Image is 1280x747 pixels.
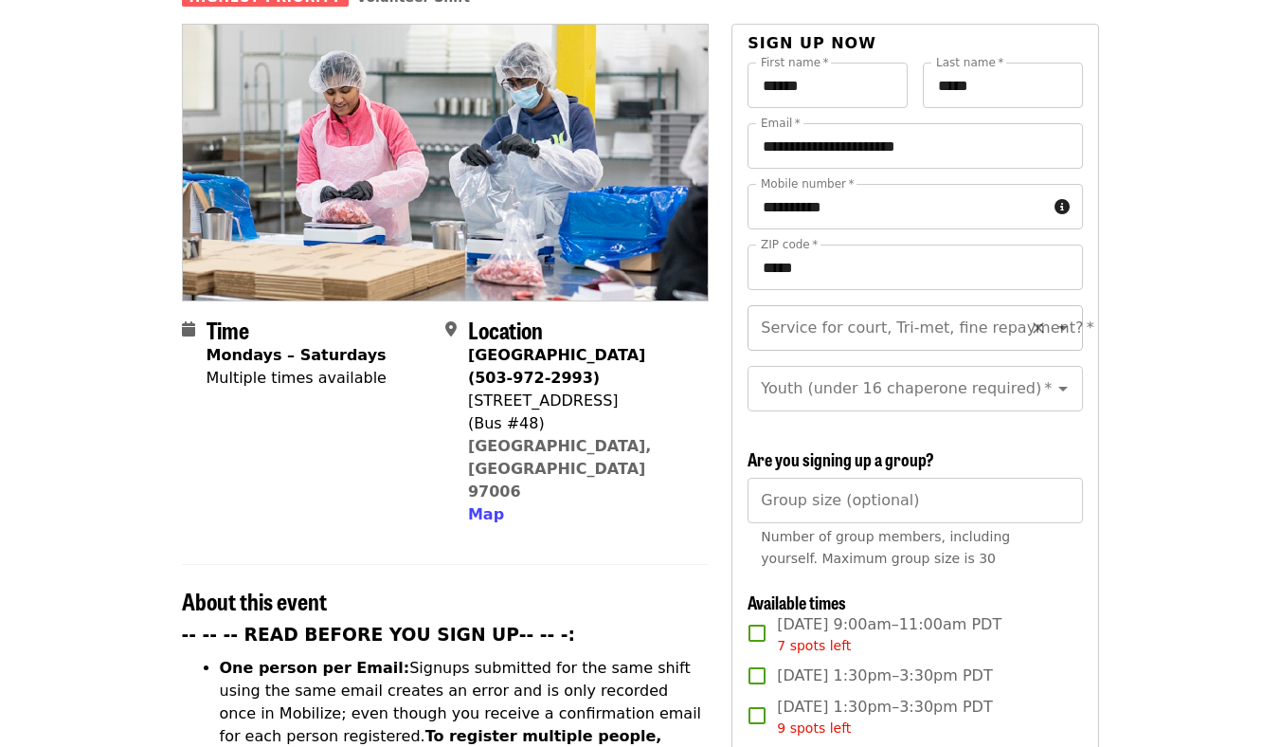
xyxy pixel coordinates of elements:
i: calendar icon [182,320,195,338]
span: About this event [182,584,327,617]
input: Email [748,123,1082,169]
button: Clear [1025,315,1052,341]
strong: -- -- -- READ BEFORE YOU SIGN UP-- -- -: [182,625,576,645]
strong: [GEOGRAPHIC_DATA] (503-972-2993) [468,346,645,387]
i: map-marker-alt icon [445,320,457,338]
label: First name [761,57,829,68]
span: Number of group members, including yourself. Maximum group size is 30 [761,529,1010,566]
span: [DATE] 9:00am–11:00am PDT [777,613,1001,656]
span: Location [468,313,543,346]
div: Multiple times available [207,367,387,390]
input: First name [748,63,908,108]
span: Map [468,505,504,523]
strong: One person per Email: [220,659,410,677]
a: [GEOGRAPHIC_DATA], [GEOGRAPHIC_DATA] 97006 [468,437,652,501]
button: Map [468,503,504,526]
span: Time [207,313,249,346]
span: [DATE] 1:30pm–3:30pm PDT [777,696,992,738]
label: Last name [936,57,1003,68]
div: [STREET_ADDRESS] [468,390,694,412]
button: Open [1050,375,1076,402]
label: ZIP code [761,239,818,250]
input: [object Object] [748,478,1082,523]
span: Sign up now [748,34,876,52]
input: Last name [923,63,1083,108]
span: Available times [748,590,846,614]
input: ZIP code [748,245,1082,290]
span: Are you signing up a group? [748,446,934,471]
label: Email [761,118,801,129]
strong: Mondays – Saturdays [207,346,387,364]
span: [DATE] 1:30pm–3:30pm PDT [777,665,992,687]
button: Open [1050,315,1076,341]
input: Mobile number [748,184,1046,229]
i: circle-info icon [1055,198,1070,216]
img: Oct/Nov/Dec - Beaverton: Repack/Sort (age 10+) organized by Oregon Food Bank [183,25,709,300]
span: 9 spots left [777,720,851,736]
label: Mobile number [761,178,854,190]
div: (Bus #48) [468,412,694,435]
span: 7 spots left [777,638,851,653]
